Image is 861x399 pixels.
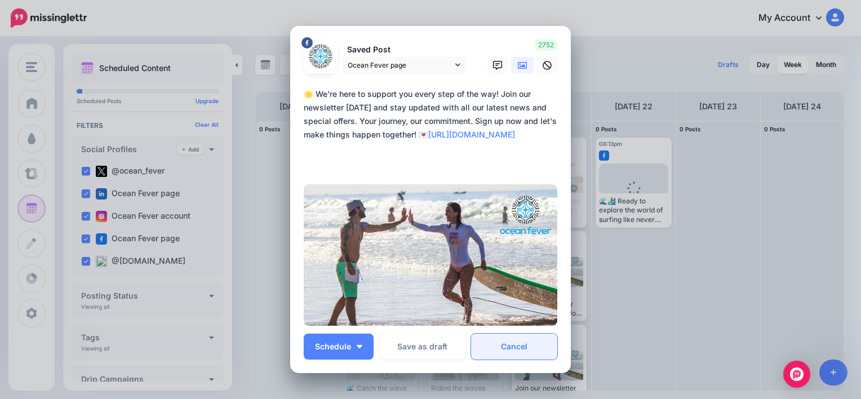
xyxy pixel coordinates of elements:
p: Saved Post [342,43,466,56]
img: arrow-down-white.png [357,345,362,348]
div: 🌟 We're here to support you every step of the way! Join our newsletter [DATE] and stay updated wi... [304,87,563,141]
button: Schedule [304,334,374,360]
a: Cancel [471,334,557,360]
span: 2752 [535,39,557,51]
span: Schedule [315,343,351,351]
img: UC7EAALEBSQNFK941WKT1HH3PAQRG1NC.png [304,184,557,326]
button: Save as draft [379,334,465,360]
span: Ocean Fever page [348,59,452,71]
a: Ocean Fever page [342,57,466,73]
img: 301780198_619570663192933_298095345788953886_n-bsa149581.jpg [307,43,334,70]
div: Open Intercom Messenger [783,361,810,388]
